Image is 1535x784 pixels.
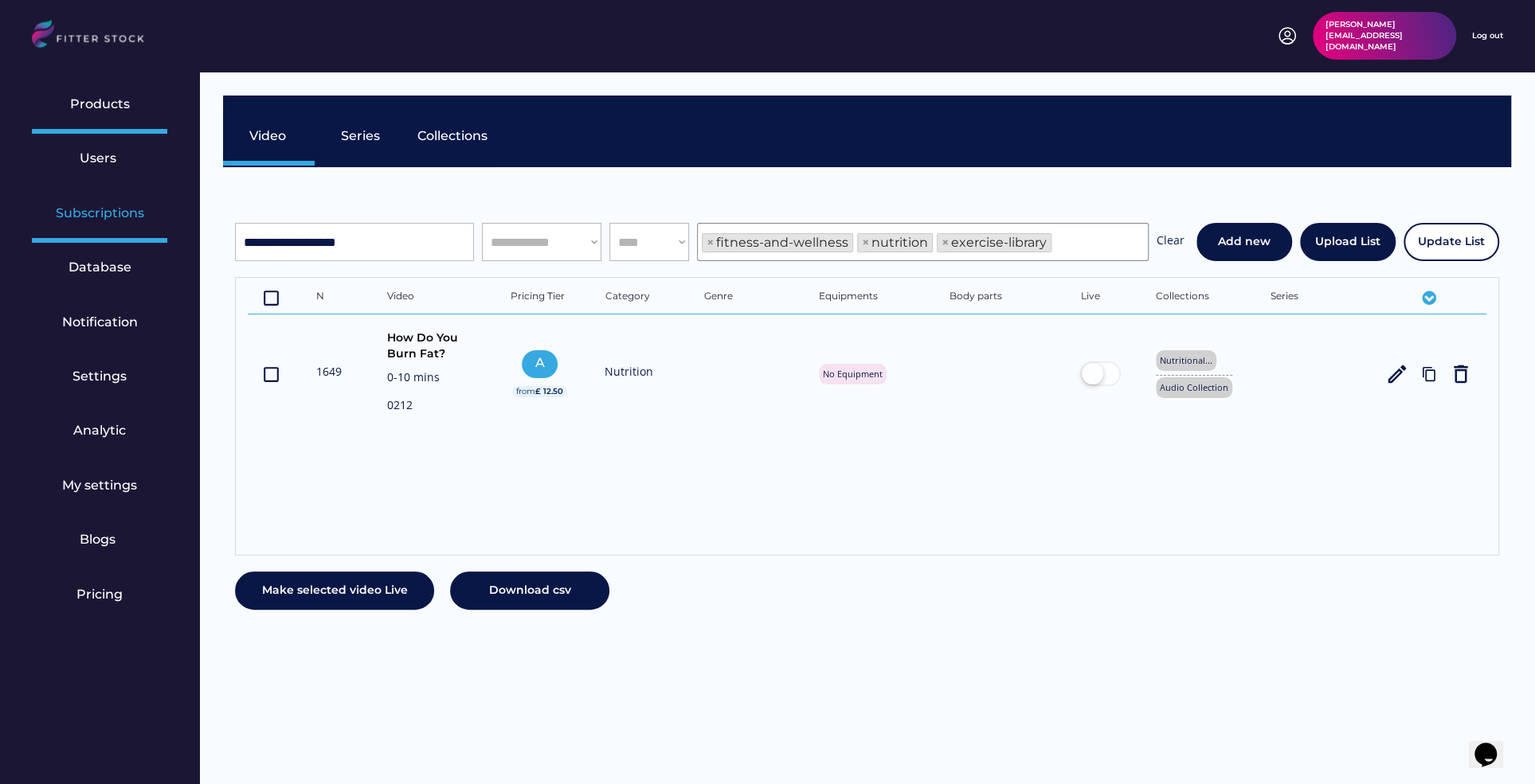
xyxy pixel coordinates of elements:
span: × [942,236,950,249]
div: Users [80,150,119,167]
div: Video [387,290,475,306]
div: Settings [72,368,127,385]
div: from [516,386,535,397]
div: Notification [62,314,138,331]
iframe: chat widget [1468,720,1519,768]
li: nutrition [857,233,933,252]
div: Video [249,127,289,145]
div: Nutritional... [1160,354,1212,366]
li: fitness-and-wellness [702,233,853,252]
div: Body parts [950,290,1045,306]
button: delete_outline [1449,362,1473,386]
img: profile-circle.svg [1278,26,1297,45]
div: How Do You Burn Fat? [387,330,475,361]
div: Analytic [73,422,126,439]
div: Products [70,96,130,113]
button: Add new [1196,223,1292,261]
div: Collections [1155,290,1235,306]
div: Live [1080,290,1120,306]
div: 1649 [316,364,352,380]
div: Series [341,127,381,145]
div: Collections [417,127,488,145]
div: Subscriptions [56,205,144,222]
div: Category [605,290,669,306]
button: Update List [1404,223,1499,261]
div: Clear [1157,232,1185,252]
text: crop_din [261,364,281,384]
text: crop_din [261,288,281,308]
div: 0-10 mins [387,369,475,389]
button: Upload List [1300,223,1396,261]
div: Audio Collection [1160,381,1228,393]
div: Log out [1472,30,1503,41]
div: Pricing Tier [511,290,570,306]
div: Database [69,259,131,276]
li: exercise-library [937,233,1051,252]
button: crop_din [261,362,281,386]
button: Make selected video Live [235,571,434,610]
div: Nutrition [605,364,668,384]
div: 0212 [387,397,475,417]
div: Series [1271,290,1350,306]
span: × [862,236,870,249]
div: Genre [704,290,784,306]
div: Equipments [819,290,914,306]
div: [PERSON_NAME][EMAIL_ADDRESS][DOMAIN_NAME] [1326,19,1443,53]
button: crop_din [261,286,281,310]
div: Pricing [76,586,123,603]
button: Download csv [450,571,609,610]
div: N [316,290,352,306]
button: edit [1385,362,1409,386]
span: × [707,236,715,249]
div: A [526,354,554,372]
img: LOGO.svg [32,20,158,53]
div: No Equipment [823,368,883,380]
div: £ 12.50 [535,386,563,397]
div: My settings [62,477,137,494]
div: Blogs [80,531,119,548]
